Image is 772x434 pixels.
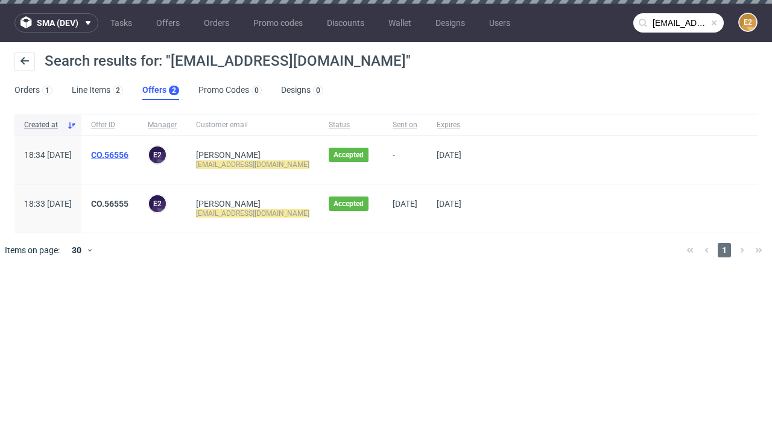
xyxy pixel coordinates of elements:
[116,86,120,95] div: 2
[255,86,259,95] div: 0
[428,13,472,33] a: Designs
[14,13,98,33] button: sma (dev)
[196,120,309,130] span: Customer email
[196,199,261,209] a: [PERSON_NAME]
[149,13,187,33] a: Offers
[65,242,86,259] div: 30
[24,120,62,130] span: Created at
[281,81,323,100] a: Designs0
[482,13,517,33] a: Users
[14,81,52,100] a: Orders1
[381,13,419,33] a: Wallet
[149,146,166,163] figcaption: e2
[45,52,411,69] span: Search results for: "[EMAIL_ADDRESS][DOMAIN_NAME]"
[72,81,123,100] a: Line Items2
[196,209,309,218] mark: [EMAIL_ADDRESS][DOMAIN_NAME]
[24,150,72,160] span: 18:34 [DATE]
[437,150,461,160] span: [DATE]
[91,150,128,160] a: CO.56556
[37,19,78,27] span: sma (dev)
[45,86,49,95] div: 1
[5,244,60,256] span: Items on page:
[148,120,177,130] span: Manager
[334,199,364,209] span: Accepted
[24,199,72,209] span: 18:33 [DATE]
[393,150,417,169] span: -
[197,13,236,33] a: Orders
[437,120,461,130] span: Expires
[103,13,139,33] a: Tasks
[149,195,166,212] figcaption: e2
[393,199,417,209] span: [DATE]
[718,243,731,257] span: 1
[172,86,176,95] div: 2
[196,150,261,160] a: [PERSON_NAME]
[198,81,262,100] a: Promo Codes0
[334,150,364,160] span: Accepted
[196,160,309,169] mark: [EMAIL_ADDRESS][DOMAIN_NAME]
[329,120,373,130] span: Status
[91,199,128,209] a: CO.56555
[316,86,320,95] div: 0
[393,120,417,130] span: Sent on
[91,120,128,130] span: Offer ID
[437,199,461,209] span: [DATE]
[320,13,372,33] a: Discounts
[739,14,756,31] figcaption: e2
[142,81,179,100] a: Offers2
[246,13,310,33] a: Promo codes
